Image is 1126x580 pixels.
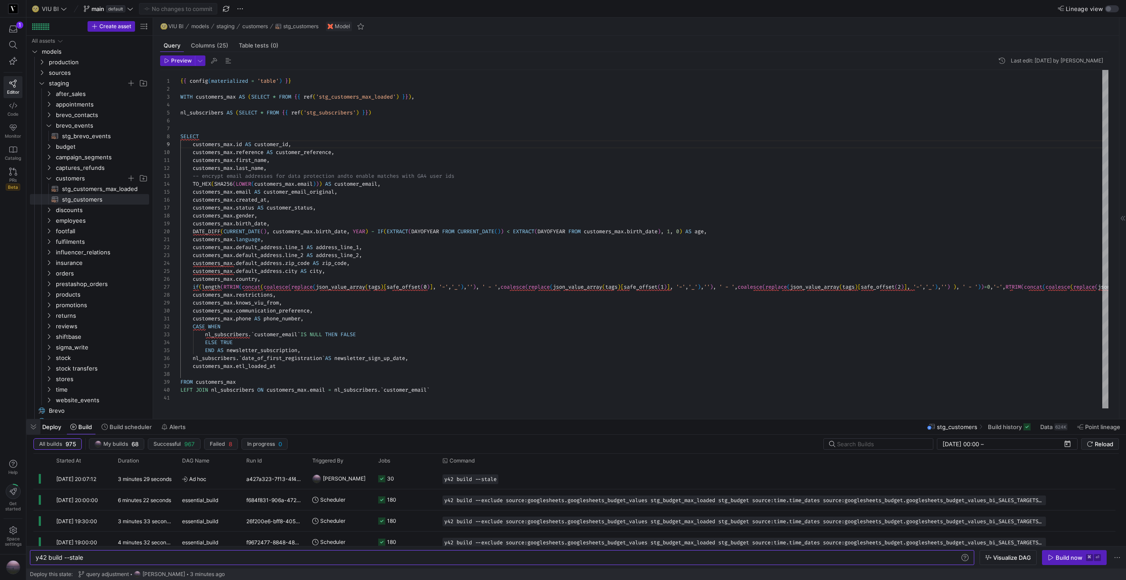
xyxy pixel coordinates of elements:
[5,501,21,511] span: Get started
[251,180,254,187] span: (
[233,220,236,227] span: .
[211,77,248,84] span: materialized
[236,157,267,164] span: first_name
[5,536,22,547] span: Space settings
[1042,550,1107,565] button: Build now⌘⏎
[193,196,233,203] span: customers_max
[1036,419,1071,434] button: Data624K
[164,43,180,48] span: Query
[193,180,211,187] span: TO_HEX
[30,205,149,215] div: Press SPACE to select this row.
[294,93,297,100] span: {
[7,89,19,95] span: Editor
[408,93,411,100] span: )
[257,77,279,84] span: 'table'
[241,510,307,531] div: 26f200e6-bff8-4055-9eda-67d01afe25c5
[283,23,318,29] span: stg_customers
[193,212,233,219] span: customers_max
[325,180,331,187] span: AS
[4,164,22,194] a: PRsBeta
[1073,419,1124,434] button: Point lineage
[6,560,20,574] img: https://storage.googleapis.com/y42-prod-data-exchange/images/VtGnwq41pAtzV0SzErAhijSx9Rgo16q39DKO...
[49,68,148,78] span: sources
[193,165,233,172] span: customers_max
[313,93,316,100] span: (
[279,77,282,84] span: )
[236,188,251,195] span: email
[267,220,270,227] span: ,
[193,173,347,180] span: -- encrypt email addresses for data protection and
[76,569,227,580] button: query adjustmenthttps://storage.googleapis.com/y42-prod-data-exchange/images/VtGnwq41pAtzV0SzErAh...
[1081,438,1119,450] button: Reload
[91,5,104,12] span: main
[56,173,127,184] span: customers
[291,109,300,116] span: ref
[4,456,22,479] button: Help
[30,46,149,57] div: Press SPACE to select this row.
[220,228,223,235] span: (
[30,57,149,67] div: Press SPACE to select this row.
[189,21,211,32] button: models
[245,141,251,148] span: AS
[353,228,365,235] span: YEAR
[347,228,350,235] span: ,
[233,212,236,219] span: .
[56,110,148,120] span: brevo_contacts
[236,141,242,148] span: id
[158,21,186,32] button: 🌝VIU BI
[56,290,148,300] span: products
[267,196,270,203] span: ,
[993,554,1031,561] span: Visualize DAG
[236,165,263,172] span: last_name
[160,140,170,148] div: 9
[365,109,368,116] span: }
[405,93,408,100] span: }
[402,93,405,100] span: }
[30,416,149,426] a: Sigma​​​​​
[223,228,260,235] span: CURRENT_DATE
[193,149,233,156] span: customers_max
[49,57,148,67] span: production
[30,173,149,184] div: Press SPACE to select this row.
[267,228,270,235] span: ,
[233,141,236,148] span: .
[210,441,225,447] span: Failed
[267,157,270,164] span: ,
[254,180,294,187] span: customers_max
[239,43,278,48] span: Table tests
[313,228,316,235] span: .
[233,180,236,187] span: (
[99,23,131,29] span: Create asset
[30,141,149,152] div: Press SPACE to select this row.
[30,184,149,194] div: Press SPACE to select this row.
[988,423,1022,430] span: Build history
[263,228,267,235] span: )
[157,419,190,434] button: Alerts
[319,180,322,187] span: )
[89,438,144,450] button: https://storage.googleapis.com/y42-prod-data-exchange/images/VtGnwq41pAtzV0SzErAhijSx9Rgo16q39DKO...
[42,47,148,57] span: models
[30,131,149,141] div: Press SPACE to select this row.
[241,489,307,510] div: f684f831-906a-472f-9769-673f49dff8e1
[1085,423,1120,430] span: Point lineage
[233,165,236,172] span: .
[4,21,22,37] button: 1
[294,180,297,187] span: .
[30,152,149,162] div: Press SPACE to select this row.
[263,188,334,195] span: customer_email_original
[216,23,234,29] span: staging
[183,77,186,84] span: {
[273,228,313,235] span: customers_max
[88,21,135,32] button: Create asset
[5,155,21,161] span: Catalog
[30,226,149,236] div: Press SPACE to select this row.
[160,55,195,66] button: Preview
[180,109,223,116] span: nl_subscribers
[316,93,396,100] span: 'stg_customers_max_loaded'
[254,188,260,195] span: AS
[160,125,170,132] div: 7
[190,571,225,577] span: 3 minutes ago
[56,321,148,331] span: reviews
[180,133,199,140] span: SELECT
[986,441,1043,448] input: End datetime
